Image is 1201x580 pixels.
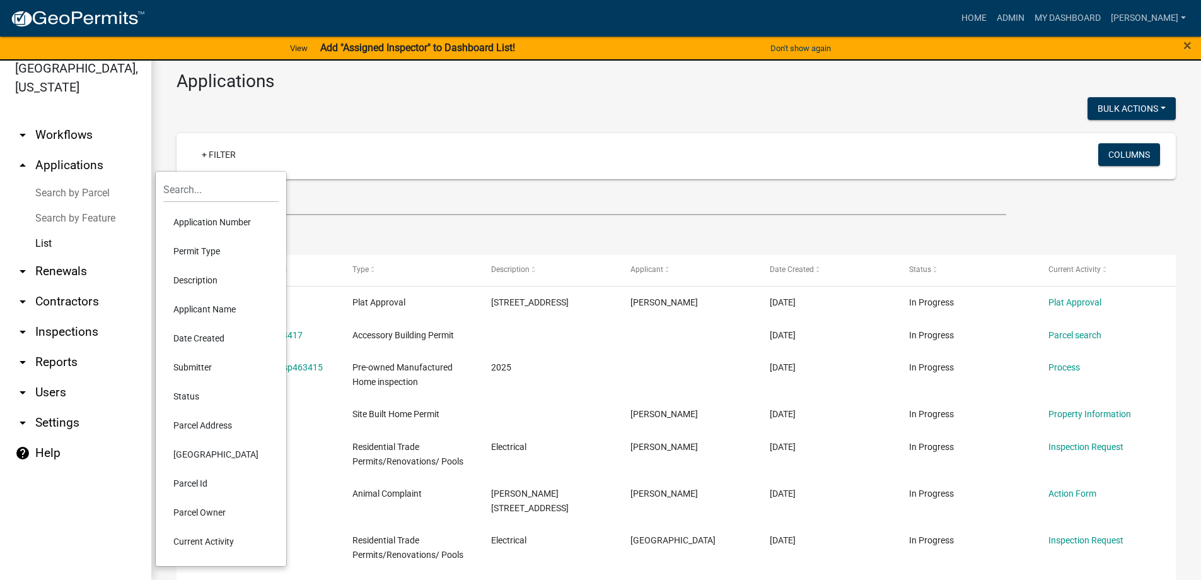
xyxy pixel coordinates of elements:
li: Parcel Owner [163,498,279,527]
li: Parcel Address [163,411,279,440]
span: Crawford County [630,535,716,545]
span: 08/13/2025 [770,362,796,372]
span: Applicant [630,265,663,274]
datatable-header-cell: Date Created [758,255,897,285]
li: Parcel Id [163,469,279,498]
datatable-header-cell: Status [897,255,1036,285]
span: 833 HOPEWELL RD W [491,297,569,307]
i: arrow_drop_up [15,158,30,173]
span: Animal Complaint [352,488,422,499]
span: Accessory Building Permit [352,330,454,340]
datatable-header-cell: Applicant [618,255,758,285]
datatable-header-cell: Current Activity [1036,255,1176,285]
i: arrow_drop_down [15,127,30,143]
span: 08/13/2025 [770,409,796,419]
li: [GEOGRAPHIC_DATA] [163,440,279,469]
span: 08/12/2025 [770,535,796,545]
a: Admin [992,6,1030,30]
span: Date Created [770,265,814,274]
input: Search for applications [177,189,1006,215]
span: Plat Approval [352,297,405,307]
span: Clarence Harris [630,442,698,452]
i: arrow_drop_down [15,294,30,309]
button: Columns [1098,143,1160,166]
span: Pre-owned Manufactured Home inspection [352,362,453,387]
a: Inspection Request [1048,535,1123,545]
a: Plat Approval [1048,297,1101,307]
a: Inspection Request [1048,442,1123,452]
datatable-header-cell: Description [479,255,618,285]
span: × [1183,37,1192,54]
li: Submitter [163,353,279,382]
li: Date Created [163,324,279,353]
span: Julie Hodges&2979 SALEM CHURCH RD [491,488,569,513]
span: 08/13/2025 [770,330,796,340]
span: In Progress [909,535,954,545]
span: Residential Trade Permits/Renovations/ Pools [352,535,463,560]
button: Close [1183,38,1192,53]
span: Electrical [491,535,526,545]
span: Layla Kriz [630,488,698,499]
span: Electrical [491,442,526,452]
span: Michael Bloodworth [630,409,698,419]
a: Parcel search [1048,330,1101,340]
a: Property Information [1048,409,1131,419]
li: Description [163,266,279,295]
a: + Filter [192,143,246,166]
a: Home [956,6,992,30]
li: Status [163,382,279,411]
button: Don't show again [765,38,836,59]
span: Type [352,265,369,274]
strong: Add "Assigned Inspector" to Dashboard List! [320,42,515,54]
span: In Progress [909,297,954,307]
a: Process [1048,362,1080,372]
span: In Progress [909,362,954,372]
li: Current Activity [163,527,279,556]
span: In Progress [909,488,954,499]
li: Permit Type [163,237,279,266]
li: Application Number [163,208,279,237]
button: Bulk Actions [1088,97,1176,120]
span: In Progress [909,409,954,419]
span: 2025 [491,362,511,372]
span: 08/13/2025 [770,297,796,307]
span: james m boyd [630,297,698,307]
span: In Progress [909,330,954,340]
h3: Applications [177,71,1176,92]
i: arrow_drop_down [15,324,30,340]
i: arrow_drop_down [15,385,30,400]
span: In Progress [909,442,954,452]
datatable-header-cell: Type [340,255,479,285]
a: Action Form [1048,488,1096,499]
span: 08/12/2025 [770,488,796,499]
a: My Dashboard [1030,6,1106,30]
i: arrow_drop_down [15,355,30,370]
a: [PERSON_NAME] [1106,6,1191,30]
span: 08/12/2025 [770,442,796,452]
i: arrow_drop_down [15,415,30,430]
a: View [285,38,313,59]
i: arrow_drop_down [15,264,30,279]
input: Search... [163,177,279,203]
span: Description [491,265,530,274]
span: Current Activity [1048,265,1101,274]
span: Site Built Home Permit [352,409,439,419]
li: Applicant Name [163,295,279,324]
span: Residential Trade Permits/Renovations/ Pools [352,442,463,466]
i: help [15,446,30,461]
span: Status [909,265,931,274]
